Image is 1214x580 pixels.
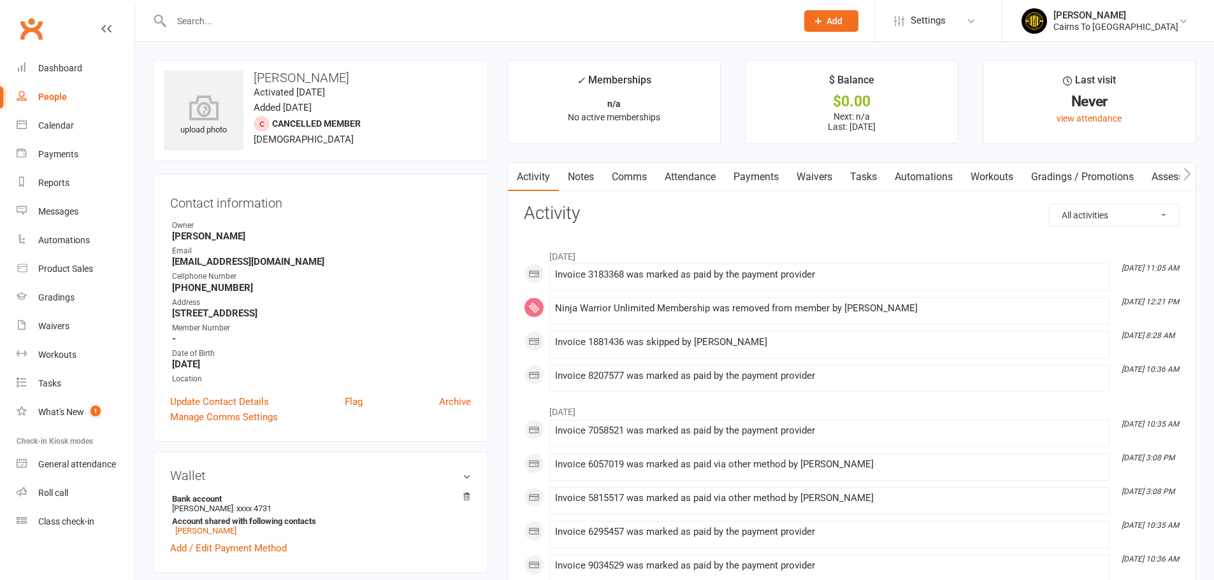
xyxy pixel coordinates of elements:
div: Invoice 6295457 was marked as paid by the payment provider [555,527,1104,537]
a: Dashboard [17,54,134,83]
div: Calendar [38,120,74,131]
a: Update Contact Details [170,394,269,409]
a: Payments [725,162,788,192]
span: [DEMOGRAPHIC_DATA] [254,134,354,145]
div: Location [172,373,471,385]
strong: n/a [607,99,621,109]
div: Cairns To [GEOGRAPHIC_DATA] [1053,21,1178,32]
i: [DATE] 12:21 PM [1122,297,1179,306]
div: Gradings [38,292,75,302]
a: Product Sales [17,255,134,283]
i: [DATE] 11:05 AM [1122,264,1179,272]
a: Workouts [962,162,1022,192]
span: 1 [90,406,101,416]
div: Workouts [38,350,76,360]
div: Last visit [1063,72,1116,95]
i: [DATE] 10:36 AM [1122,555,1179,563]
a: Add / Edit Payment Method [170,541,287,556]
a: Waivers [17,312,134,341]
div: Invoice 9034529 was marked as paid by the payment provider [555,560,1104,571]
span: No active memberships [568,112,660,122]
div: Automations [38,235,90,245]
div: Cellphone Number [172,271,471,283]
a: Messages [17,197,134,226]
a: [PERSON_NAME] [175,526,236,535]
strong: - [172,333,471,344]
a: Flag [345,394,363,409]
div: Memberships [577,72,651,95]
a: Payments [17,140,134,169]
div: Reports [38,178,69,188]
span: Cancelled member [272,118,361,129]
i: ✓ [577,74,585,87]
div: $0.00 [757,95,946,108]
div: What's New [38,407,84,417]
strong: [DATE] [172,358,471,370]
h3: Activity [524,204,1180,223]
a: Tasks [17,369,134,398]
div: Tasks [38,378,61,388]
div: Messages [38,206,78,216]
i: [DATE] 10:36 AM [1122,365,1179,374]
time: Added [DATE] [254,102,312,113]
a: view attendance [1057,113,1122,124]
a: Archive [439,394,471,409]
div: Waivers [38,321,69,331]
h3: Wallet [170,469,471,483]
div: $ Balance [829,72,874,95]
div: Invoice 1881436 was skipped by [PERSON_NAME] [555,337,1104,348]
a: People [17,83,134,111]
strong: [EMAIL_ADDRESS][DOMAIN_NAME] [172,256,471,267]
a: Manage Comms Settings [170,409,278,425]
i: [DATE] 3:08 PM [1122,487,1174,496]
a: Comms [603,162,656,192]
button: Add [804,10,858,32]
div: Owner [172,220,471,232]
li: [DATE] [524,243,1180,264]
h3: [PERSON_NAME] [164,71,477,85]
div: Invoice 3183368 was marked as paid by the payment provider [555,269,1104,280]
div: upload photo [164,95,243,137]
strong: [PHONE_NUMBER] [172,282,471,294]
div: Product Sales [38,264,93,274]
i: [DATE] 10:35 AM [1122,420,1179,428]
div: Member Number [172,322,471,334]
a: Automations [17,226,134,255]
div: Invoice 8207577 was marked as paid by the payment provider [555,371,1104,381]
strong: Account shared with following contacts [172,516,465,526]
div: Invoice 7058521 was marked as paid by the payment provider [555,425,1104,436]
a: Activity [508,162,559,192]
a: Gradings [17,283,134,312]
p: Next: n/a Last: [DATE] [757,111,946,132]
a: Gradings / Promotions [1022,162,1143,192]
li: [PERSON_NAME] [170,492,471,537]
a: Automations [886,162,962,192]
span: Settings [911,6,946,35]
i: [DATE] 10:35 AM [1122,521,1179,530]
a: Roll call [17,479,134,507]
a: What's New1 [17,398,134,427]
a: Class kiosk mode [17,507,134,536]
div: Payments [38,149,78,159]
a: Reports [17,169,134,197]
strong: Bank account [172,494,465,504]
a: Workouts [17,341,134,369]
a: Tasks [841,162,886,192]
div: Date of Birth [172,348,471,360]
a: General attendance kiosk mode [17,450,134,479]
a: Calendar [17,111,134,140]
span: xxxx 4731 [236,504,271,513]
strong: [STREET_ADDRESS] [172,308,471,319]
div: Invoice 6057019 was marked as paid via other method by [PERSON_NAME] [555,459,1104,470]
div: Invoice 5815517 was marked as paid via other method by [PERSON_NAME] [555,493,1104,504]
div: General attendance [38,459,116,469]
div: Email [172,245,471,257]
i: [DATE] 8:28 AM [1122,331,1174,340]
div: Never [995,95,1184,108]
span: Add [827,16,842,26]
div: [PERSON_NAME] [1053,10,1178,21]
img: thumb_image1727132034.png [1022,8,1047,34]
li: [DATE] [524,399,1180,419]
input: Search... [168,12,788,30]
time: Activated [DATE] [254,87,325,98]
